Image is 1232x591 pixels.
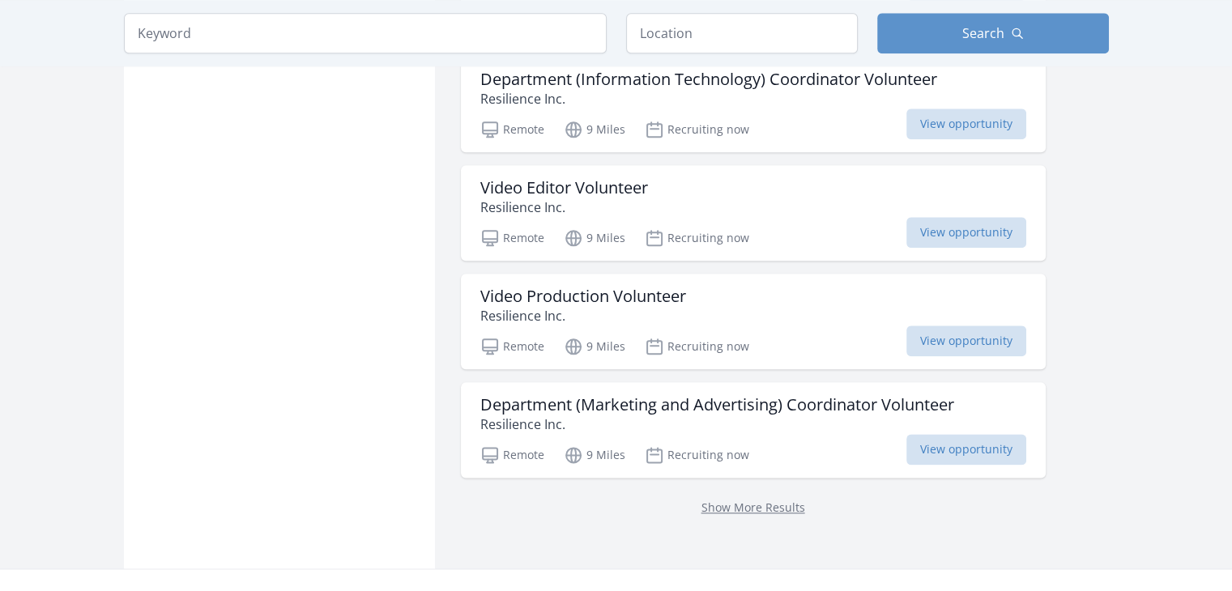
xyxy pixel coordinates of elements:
span: View opportunity [906,108,1026,139]
p: Recruiting now [645,445,749,465]
input: Location [626,13,858,53]
a: Department (Marketing and Advertising) Coordinator Volunteer Resilience Inc. Remote 9 Miles Recru... [461,382,1046,478]
h3: Video Production Volunteer [480,287,686,306]
p: Recruiting now [645,228,749,248]
span: View opportunity [906,325,1026,356]
a: Show More Results [701,500,805,515]
a: Video Production Volunteer Resilience Inc. Remote 9 Miles Recruiting now View opportunity [461,274,1046,369]
p: 9 Miles [564,445,625,465]
span: Search [962,23,1004,43]
p: Resilience Inc. [480,415,954,434]
p: Remote [480,228,544,248]
input: Keyword [124,13,607,53]
p: Remote [480,445,544,465]
p: Resilience Inc. [480,89,937,108]
span: View opportunity [906,217,1026,248]
p: Recruiting now [645,120,749,139]
p: 9 Miles [564,120,625,139]
button: Search [877,13,1109,53]
h3: Department (Information Technology) Coordinator Volunteer [480,70,937,89]
span: View opportunity [906,434,1026,465]
h3: Department (Marketing and Advertising) Coordinator Volunteer [480,395,954,415]
p: 9 Miles [564,337,625,356]
p: Resilience Inc. [480,198,648,217]
p: Resilience Inc. [480,306,686,325]
p: Remote [480,120,544,139]
p: Remote [480,337,544,356]
a: Video Editor Volunteer Resilience Inc. Remote 9 Miles Recruiting now View opportunity [461,165,1046,261]
a: Department (Information Technology) Coordinator Volunteer Resilience Inc. Remote 9 Miles Recruiti... [461,57,1046,152]
p: Recruiting now [645,337,749,356]
h3: Video Editor Volunteer [480,178,648,198]
p: 9 Miles [564,228,625,248]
